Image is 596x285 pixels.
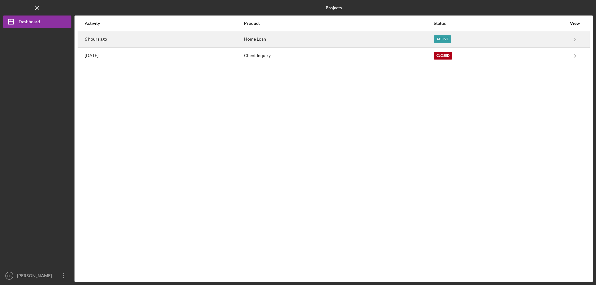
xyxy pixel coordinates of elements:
button: Dashboard [3,16,71,28]
div: Active [434,35,451,43]
text: HG [7,274,11,278]
div: Client Inquiry [244,48,433,64]
div: Closed [434,52,452,60]
button: HG[PERSON_NAME] [3,269,71,282]
div: Home Loan [244,32,433,47]
div: View [567,21,583,26]
div: Product [244,21,433,26]
b: Projects [326,5,342,10]
div: [PERSON_NAME] [16,269,56,283]
div: Dashboard [19,16,40,29]
time: 2025-06-24 21:09 [85,53,98,58]
time: 2025-09-09 15:48 [85,37,107,42]
div: Activity [85,21,243,26]
div: Status [434,21,567,26]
